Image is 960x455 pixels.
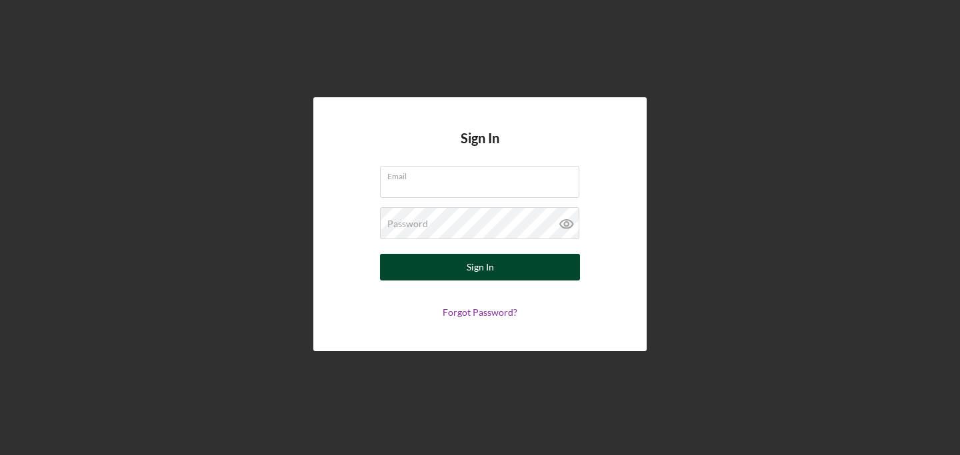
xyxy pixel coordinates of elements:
h4: Sign In [461,131,499,166]
label: Email [387,167,579,181]
label: Password [387,219,428,229]
a: Forgot Password? [443,306,517,318]
button: Sign In [380,254,580,280]
div: Sign In [467,254,494,280]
